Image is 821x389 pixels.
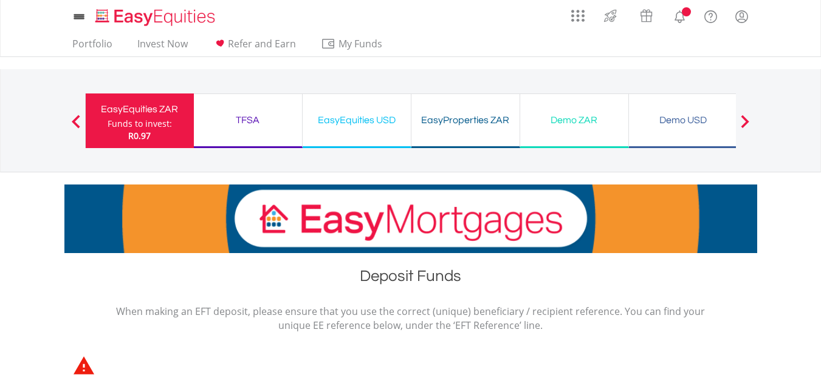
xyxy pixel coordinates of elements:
[208,38,301,56] a: Refer and Earn
[132,38,193,56] a: Invest Now
[228,37,296,50] span: Refer and Earn
[600,6,620,25] img: thrive-v2.svg
[91,3,220,27] a: Home page
[733,121,757,133] button: Next
[726,3,757,30] a: My Profile
[116,305,706,333] p: When making an EFT deposit, please ensure that you use the correct (unique) beneficiary / recipie...
[310,112,404,129] div: EasyEquities USD
[563,3,593,22] a: AppsGrid
[64,121,88,133] button: Previous
[74,356,94,374] img: statements-icon-error-satrix.svg
[201,112,295,129] div: TFSA
[636,6,656,25] img: vouchers-v2.svg
[636,112,730,129] div: Demo USD
[93,7,220,27] img: EasyEquities_Logo.png
[93,101,187,118] div: EasyEquities ZAR
[64,184,757,253] img: EasyMortage Promotion Banner
[527,112,621,129] div: Demo ZAR
[64,265,757,293] h1: Deposit Funds
[108,118,172,130] div: Funds to invest:
[419,112,512,129] div: EasyProperties ZAR
[571,9,585,22] img: grid-menu-icon.svg
[321,36,400,52] span: My Funds
[628,3,664,25] a: Vouchers
[67,38,117,56] a: Portfolio
[695,3,726,27] a: FAQ's and Support
[664,3,695,27] a: Notifications
[128,130,151,141] span: R0.97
